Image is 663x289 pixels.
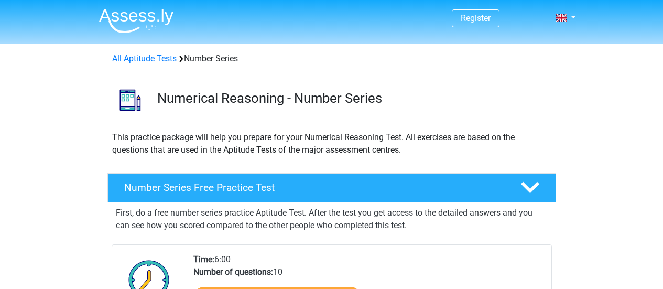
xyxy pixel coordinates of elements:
b: Number of questions: [193,267,273,277]
p: This practice package will help you prepare for your Numerical Reasoning Test. All exercises are ... [112,131,551,156]
p: First, do a free number series practice Aptitude Test. After the test you get access to the detai... [116,207,548,232]
a: Number Series Free Practice Test [103,173,560,202]
h4: Number Series Free Practice Test [124,181,504,194]
div: Number Series [108,52,556,65]
img: Assessly [99,8,173,33]
b: Time: [193,254,214,264]
img: number series [108,78,153,122]
a: Register [461,13,491,23]
a: All Aptitude Tests [112,53,177,63]
h3: Numerical Reasoning - Number Series [157,90,548,106]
